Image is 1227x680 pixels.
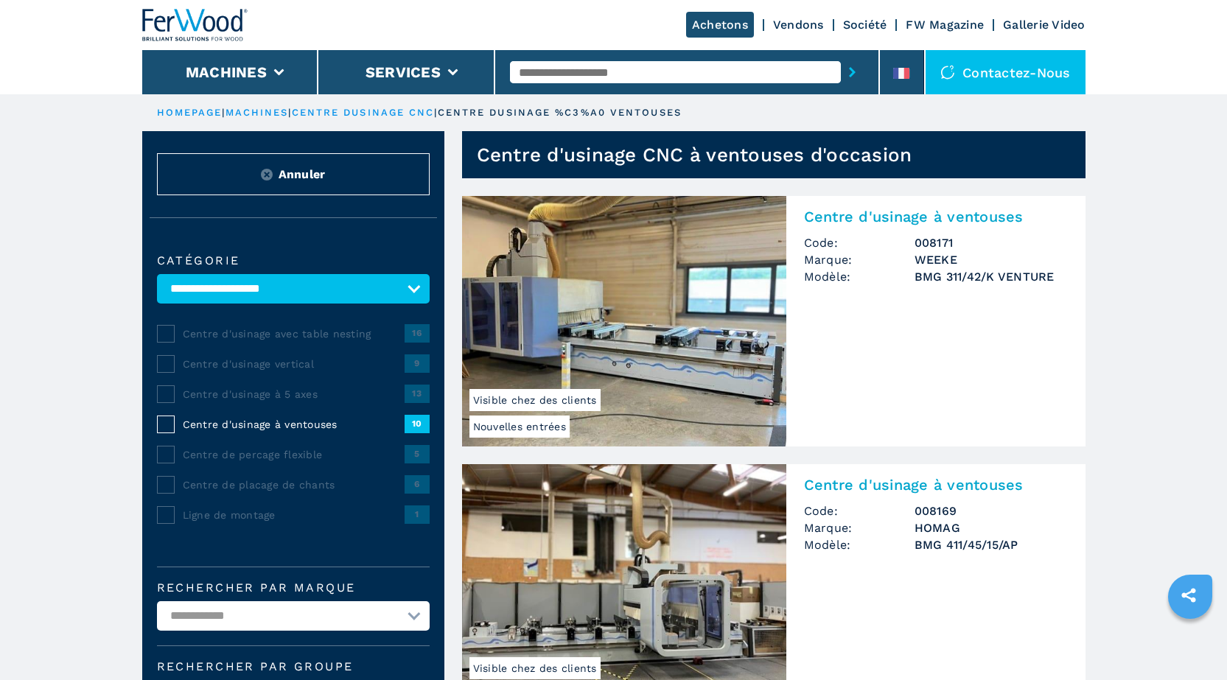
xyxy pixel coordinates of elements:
[1003,18,1086,32] a: Gallerie Video
[279,166,326,183] span: Annuler
[841,55,864,89] button: submit-button
[183,447,405,462] span: Centre de percage flexible
[157,153,430,195] button: ResetAnnuler
[915,536,1068,553] h3: BMG 411/45/15/AP
[186,63,267,81] button: Machines
[804,502,915,519] span: Code:
[434,107,437,118] span: |
[469,416,570,438] span: Nouvelles entrées
[157,107,223,118] a: HOMEPAGE
[773,18,824,32] a: Vendons
[477,143,912,167] h1: Centre d'usinage CNC à ventouses d'occasion
[292,107,435,118] a: centre dusinage cnc
[183,357,405,371] span: Centre d'usinage vertical
[366,63,441,81] button: Services
[405,475,430,493] span: 6
[915,268,1068,285] h3: BMG 311/42/K VENTURE
[804,519,915,536] span: Marque:
[405,415,430,432] span: 10
[222,107,225,118] span: |
[288,107,291,118] span: |
[915,234,1068,251] h3: 008171
[915,251,1068,268] h3: WEEKE
[142,9,248,41] img: Ferwood
[183,417,405,432] span: Centre d'usinage à ventouses
[915,519,1068,536] h3: HOMAG
[926,50,1086,94] div: Contactez-nous
[462,196,1086,446] a: Centre d'usinage à ventouses WEEKE BMG 311/42/K VENTURENouvelles entréesVisible chez des clientsC...
[804,268,915,285] span: Modèle:
[686,12,754,38] a: Achetons
[469,657,601,679] span: Visible chez des clients
[940,65,955,80] img: Contactez-nous
[261,169,273,180] img: Reset
[183,387,405,402] span: Centre d'usinage à 5 axes
[804,234,915,251] span: Code:
[157,255,430,267] label: catégorie
[462,196,786,446] img: Centre d'usinage à ventouses WEEKE BMG 311/42/K VENTURE
[405,445,430,463] span: 5
[405,385,430,402] span: 13
[1170,577,1207,614] a: sharethis
[405,505,430,523] span: 1
[1164,614,1216,669] iframe: Chat
[157,661,430,673] span: Rechercher par groupe
[804,208,1068,225] h2: Centre d'usinage à ventouses
[405,354,430,372] span: 9
[183,508,405,522] span: Ligne de montage
[469,389,601,411] span: Visible chez des clients
[157,582,430,594] label: Rechercher par marque
[804,536,915,553] span: Modèle:
[183,477,405,492] span: Centre de placage de chants
[405,324,430,342] span: 16
[906,18,984,32] a: FW Magazine
[183,326,405,341] span: Centre d'usinage avec table nesting
[843,18,887,32] a: Société
[915,502,1068,519] h3: 008169
[804,476,1068,494] h2: Centre d'usinage à ventouses
[226,107,289,118] a: machines
[438,106,682,119] p: centre dusinage %C3%A0 ventouses
[804,251,915,268] span: Marque:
